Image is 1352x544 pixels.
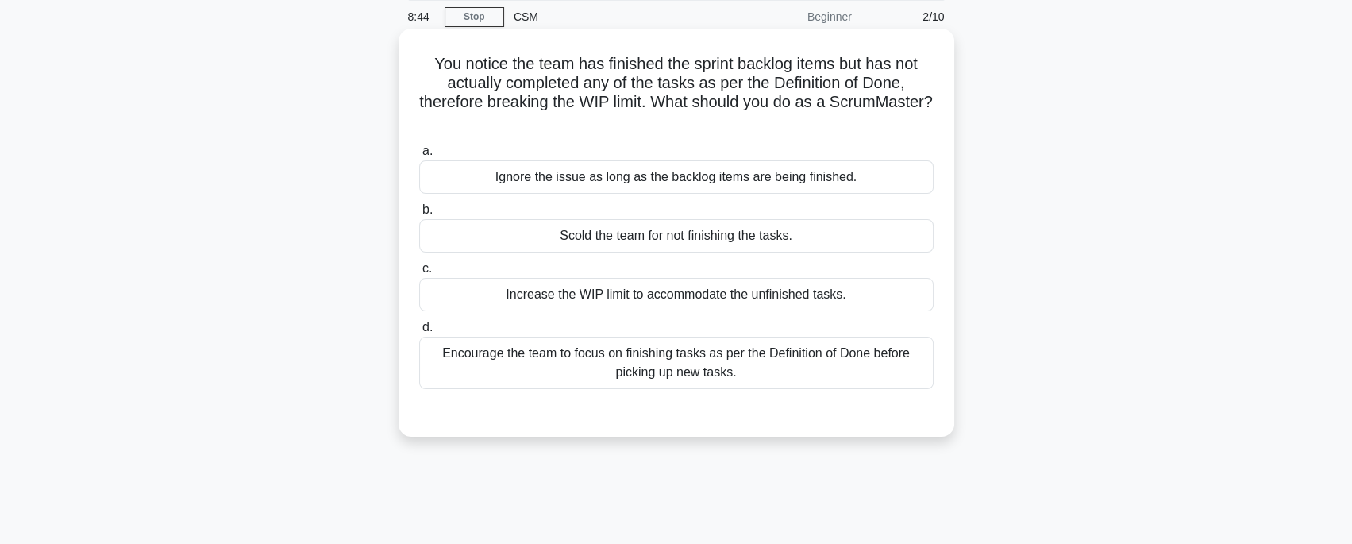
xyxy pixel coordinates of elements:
div: CSM [504,1,722,33]
div: Ignore the issue as long as the backlog items are being finished. [419,160,934,194]
div: Beginner [722,1,861,33]
div: Scold the team for not finishing the tasks. [419,219,934,253]
span: b. [422,203,433,216]
span: d. [422,320,433,334]
a: Stop [445,7,504,27]
span: c. [422,261,432,275]
div: 8:44 [399,1,445,33]
div: Increase the WIP limit to accommodate the unfinished tasks. [419,278,934,311]
div: Encourage the team to focus on finishing tasks as per the Definition of Done before picking up ne... [419,337,934,389]
h5: You notice the team has finished the sprint backlog items but has not actually completed any of t... [418,54,935,132]
span: a. [422,144,433,157]
div: 2/10 [861,1,954,33]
